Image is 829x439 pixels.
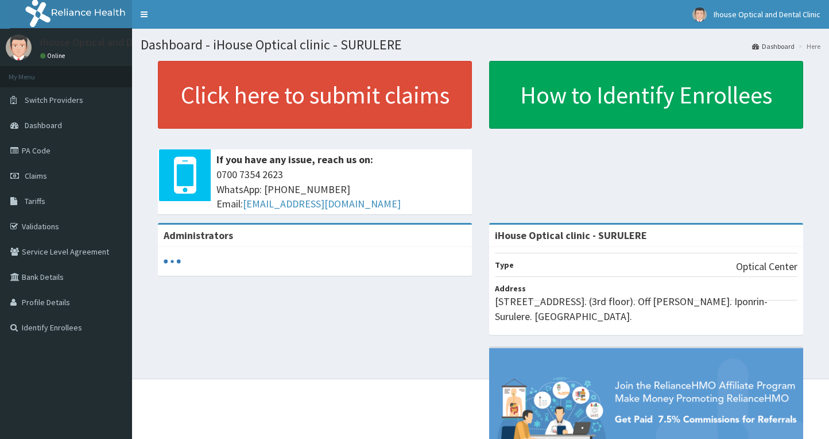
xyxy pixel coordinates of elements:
a: Dashboard [752,41,795,51]
a: Click here to submit claims [158,61,472,129]
a: How to Identify Enrollees [489,61,803,129]
svg: audio-loading [164,253,181,270]
p: Optical Center [736,259,797,274]
b: Address [495,283,526,294]
span: Switch Providers [25,95,83,105]
b: Administrators [164,229,233,242]
strong: iHouse Optical clinic - SURULERE [495,229,647,242]
li: Here [796,41,820,51]
span: Dashboard [25,120,62,130]
span: Tariffs [25,196,45,206]
p: Ihouse Optical and Dental Clinic [40,37,183,48]
img: User Image [692,7,707,22]
img: User Image [6,34,32,60]
a: [EMAIL_ADDRESS][DOMAIN_NAME] [243,197,401,210]
b: If you have any issue, reach us on: [216,153,373,166]
span: 0700 7354 2623 WhatsApp: [PHONE_NUMBER] Email: [216,167,466,211]
span: Claims [25,171,47,181]
h1: Dashboard - iHouse Optical clinic - SURULERE [141,37,820,52]
b: Type [495,260,514,270]
p: [STREET_ADDRESS]. (3rd floor). Off [PERSON_NAME]. Iponrin- Surulere. [GEOGRAPHIC_DATA]. [495,294,797,324]
a: Online [40,52,68,60]
span: Ihouse Optical and Dental Clinic [714,9,820,20]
